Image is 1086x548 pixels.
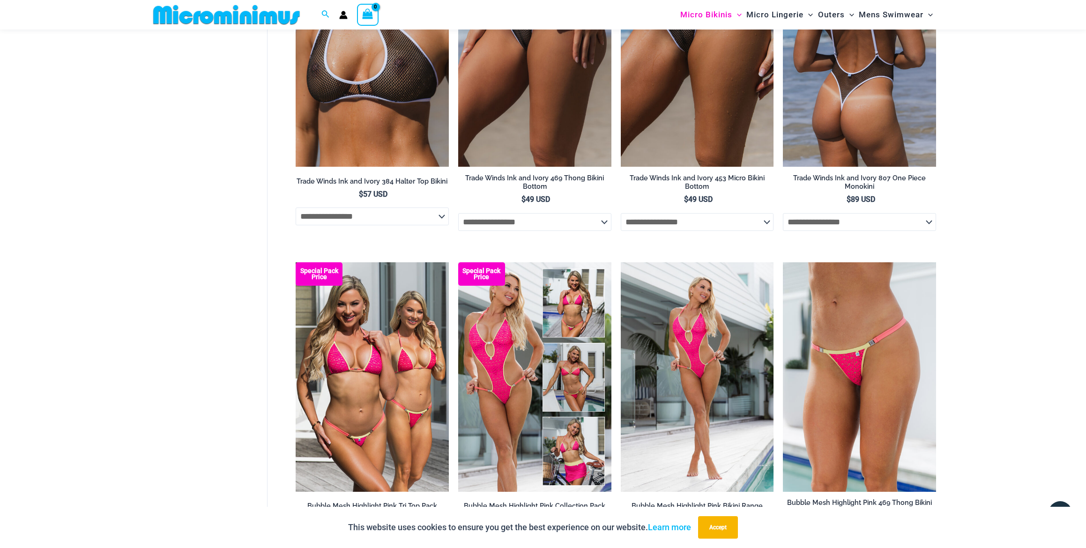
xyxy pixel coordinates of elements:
[458,174,611,191] h2: Trade Winds Ink and Ivory 469 Thong Bikini Bottom
[458,262,611,492] a: Collection Pack F Collection Pack BCollection Pack B
[859,3,923,27] span: Mens Swimwear
[458,502,611,514] a: Bubble Mesh Highlight Pink Collection Pack
[621,174,774,195] a: Trade Winds Ink and Ivory 453 Micro Bikini Bottom
[621,174,774,191] h2: Trade Winds Ink and Ivory 453 Micro Bikini Bottom
[621,262,774,492] img: Bubble Mesh Highlight Pink 819 One Piece 01
[680,3,732,27] span: Micro Bikinis
[783,262,936,492] img: Bubble Mesh Highlight Pink 469 Thong 01
[521,195,550,204] bdi: 49 USD
[348,520,691,534] p: This website uses cookies to ensure you get the best experience on our website.
[783,498,936,516] h2: Bubble Mesh Highlight Pink 469 Thong Bikini Bottom
[648,522,691,532] a: Learn more
[847,195,875,204] bdi: 89 USD
[783,262,936,492] a: Bubble Mesh Highlight Pink 469 Thong 01Bubble Mesh Highlight Pink 469 Thong 02Bubble Mesh Highlig...
[339,11,348,19] a: Account icon link
[357,4,379,25] a: View Shopping Cart, empty
[458,268,505,280] b: Special Pack Price
[698,516,738,539] button: Accept
[856,3,935,27] a: Mens SwimwearMenu ToggleMenu Toggle
[359,190,363,199] span: $
[321,9,330,21] a: Search icon link
[458,174,611,195] a: Trade Winds Ink and Ivory 469 Thong Bikini Bottom
[684,195,688,204] span: $
[296,268,342,280] b: Special Pack Price
[744,3,815,27] a: Micro LingerieMenu ToggleMenu Toggle
[818,3,845,27] span: Outers
[296,502,449,514] a: Bubble Mesh Highlight Pink Tri Top Pack
[678,3,744,27] a: Micro BikinisMenu ToggleMenu Toggle
[458,262,611,492] img: Collection Pack F
[296,262,449,492] a: Tri Top Pack F Tri Top Pack BTri Top Pack B
[296,177,449,189] a: Trade Winds Ink and Ivory 384 Halter Top Bikini
[732,3,742,27] span: Menu Toggle
[783,174,936,195] a: Trade Winds Ink and Ivory 807 One Piece Monokini
[521,195,526,204] span: $
[621,502,774,514] a: Bubble Mesh Highlight Pink Bikini Range
[783,174,936,191] h2: Trade Winds Ink and Ivory 807 One Piece Monokini
[847,195,851,204] span: $
[296,177,449,186] h2: Trade Winds Ink and Ivory 384 Halter Top Bikini
[746,3,803,27] span: Micro Lingerie
[845,3,854,27] span: Menu Toggle
[621,262,774,492] a: Bubble Mesh Highlight Pink 819 One Piece 01Bubble Mesh Highlight Pink 819 One Piece 03Bubble Mesh...
[359,190,387,199] bdi: 57 USD
[923,3,933,27] span: Menu Toggle
[621,502,774,511] h2: Bubble Mesh Highlight Pink Bikini Range
[684,195,713,204] bdi: 49 USD
[296,262,449,492] img: Tri Top Pack F
[677,1,937,28] nav: Site Navigation
[803,3,813,27] span: Menu Toggle
[149,4,304,25] img: MM SHOP LOGO FLAT
[296,502,449,511] h2: Bubble Mesh Highlight Pink Tri Top Pack
[458,502,611,511] h2: Bubble Mesh Highlight Pink Collection Pack
[783,498,936,519] a: Bubble Mesh Highlight Pink 469 Thong Bikini Bottom
[816,3,856,27] a: OutersMenu ToggleMenu Toggle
